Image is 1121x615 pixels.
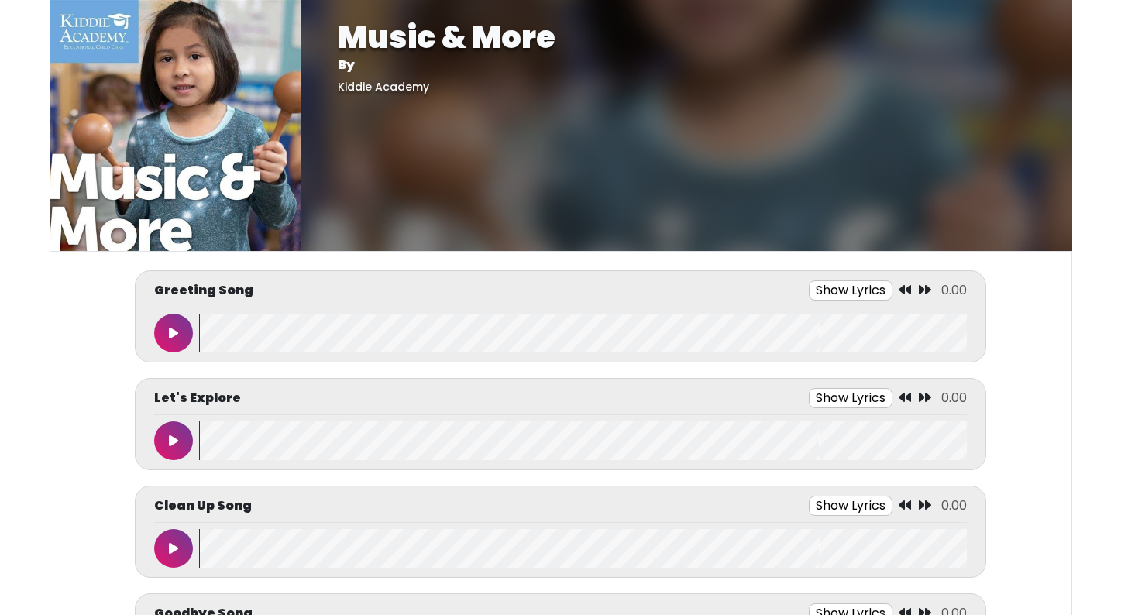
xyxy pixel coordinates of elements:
[809,280,892,301] button: Show Lyrics
[941,496,967,514] span: 0.00
[809,496,892,516] button: Show Lyrics
[338,81,1035,94] h5: Kiddie Academy
[809,388,892,408] button: Show Lyrics
[338,19,1035,56] h1: Music & More
[941,281,967,299] span: 0.00
[154,496,252,515] p: Clean Up Song
[154,389,241,407] p: Let's Explore
[941,389,967,407] span: 0.00
[338,56,1035,74] p: By
[154,281,253,300] p: Greeting Song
